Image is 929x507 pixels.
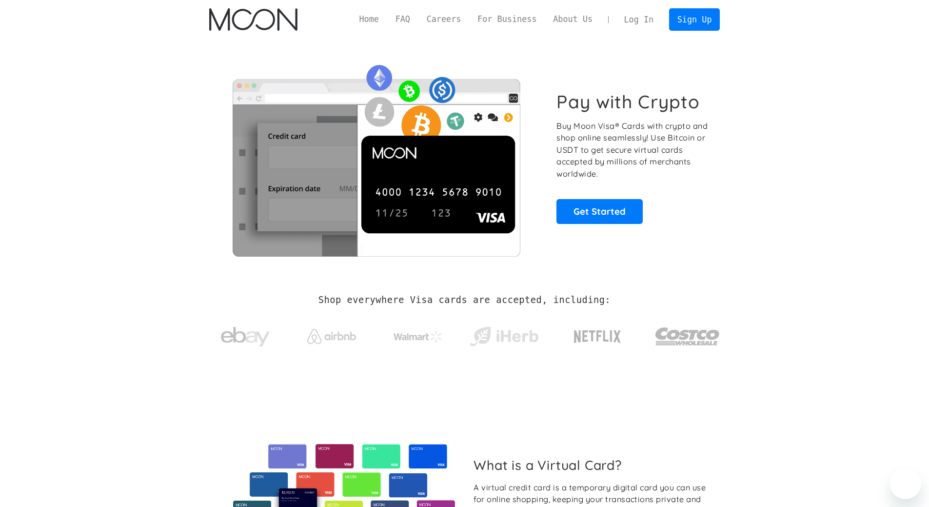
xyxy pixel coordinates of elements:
h2: What is a Virtual Card? [474,457,712,473]
a: iHerb [468,314,540,354]
img: ebay [221,322,270,352]
img: Walmart [394,331,442,343]
a: About Us [545,13,601,25]
img: iHerb [468,324,540,349]
a: Netflix [554,315,641,354]
img: Netflix [573,324,622,349]
a: FAQ [387,13,418,25]
a: ebay [209,312,282,357]
a: Walmart [381,321,454,347]
a: Get Started [556,199,643,223]
a: Sign Up [669,8,720,30]
a: Airbnb [295,319,368,349]
a: Costco [655,308,720,360]
img: Moon Logo [209,8,297,31]
iframe: Pulsante per aprire la finestra di messaggistica [890,468,921,499]
a: home [209,8,297,31]
img: Moon Cards let you spend your crypto anywhere Visa is accepted. [209,58,543,256]
a: Home [351,13,387,25]
a: Log In [616,9,662,30]
h2: Shop everywhere Visa cards are accepted, including: [318,295,611,305]
h1: Pay with Crypto [556,91,700,113]
img: Costco [655,318,720,355]
img: Airbnb [307,329,356,344]
a: Careers [418,13,469,25]
p: Buy Moon Visa® Cards with crypto and shop online seamlessly! Use Bitcoin or USDT to get secure vi... [556,120,709,180]
a: For Business [469,13,545,25]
